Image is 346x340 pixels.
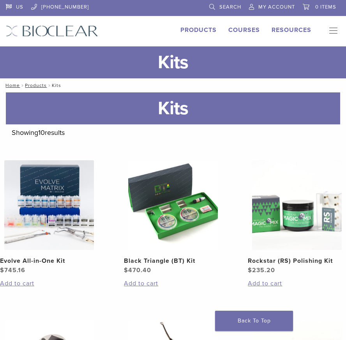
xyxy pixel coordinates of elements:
[4,160,94,250] img: Evolve All-in-One Kit
[248,279,346,288] a: Add to cart: “Rockstar (RS) Polishing Kit”
[20,83,25,87] span: /
[248,256,346,266] h2: Rockstar (RS) Polishing Kit
[124,160,222,275] a: Black Triangle (BT) KitBlack Triangle (BT) Kit $470.40
[12,124,334,141] p: Showing results
[38,128,45,137] span: 10
[272,26,311,34] a: Resources
[248,160,346,275] a: Rockstar (RS) Polishing KitRockstar (RS) Polishing Kit $235.20
[25,83,47,88] a: Products
[315,4,336,10] span: 0 items
[128,160,218,250] img: Black Triangle (BT) Kit
[3,83,20,88] a: Home
[323,25,340,37] nav: Primary Navigation
[180,26,217,34] a: Products
[252,160,342,250] img: Rockstar (RS) Polishing Kit
[228,26,260,34] a: Courses
[124,266,128,274] span: $
[124,279,222,288] a: Add to cart: “Black Triangle (BT) Kit”
[215,311,293,331] a: Back To Top
[219,4,241,10] span: Search
[6,92,340,124] h1: Kits
[258,4,295,10] span: My Account
[6,25,98,37] img: Bioclear
[248,266,252,274] span: $
[124,266,151,274] bdi: 470.40
[47,83,52,87] span: /
[248,266,275,274] bdi: 235.20
[124,256,222,266] h2: Black Triangle (BT) Kit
